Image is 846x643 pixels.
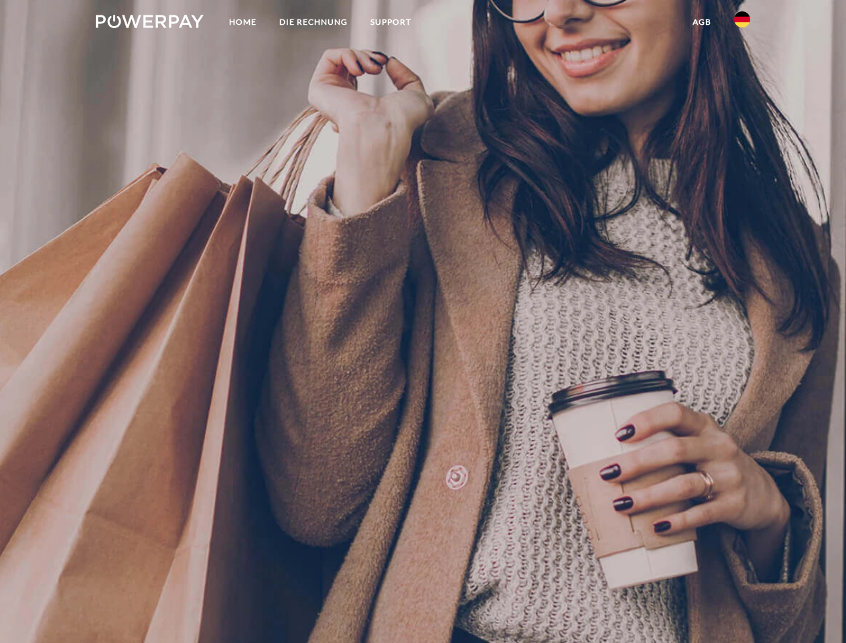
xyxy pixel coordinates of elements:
[359,10,423,34] a: SUPPORT
[218,10,268,34] a: Home
[681,10,723,34] a: agb
[734,11,750,27] img: de
[96,15,204,28] img: logo-powerpay-white.svg
[268,10,359,34] a: DIE RECHNUNG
